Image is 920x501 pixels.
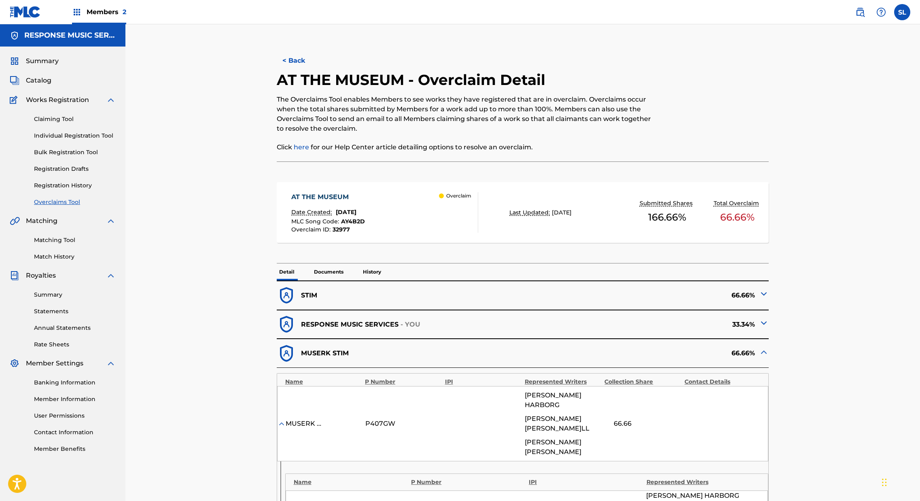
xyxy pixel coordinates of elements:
[34,236,116,244] a: Matching Tool
[26,95,89,105] span: Works Registration
[106,359,116,368] img: expand
[10,56,19,66] img: Summary
[34,115,116,123] a: Claiming Tool
[24,31,116,40] h5: RESPONSE MUSIC SERVICES
[26,216,57,226] span: Matching
[10,56,59,66] a: SummarySummary
[445,378,521,386] div: IPI
[640,199,695,208] p: Submitted Shares
[34,181,116,190] a: Registration History
[301,291,317,300] p: STIM
[880,462,920,501] iframe: Chat Widget
[852,4,868,20] a: Public Search
[647,478,760,486] div: Represented Writers
[525,391,600,410] span: [PERSON_NAME] HARBORG
[10,216,20,226] img: Matching
[897,347,920,414] iframe: Resource Center
[278,420,286,428] img: expand-cell-toggle
[123,8,126,16] span: 2
[277,95,656,134] p: The Overclaims Tool enables Members to see works they have registered that are in overclaim. Over...
[446,192,471,200] p: Overclaim
[411,478,525,486] div: P Number
[646,491,739,501] span: [PERSON_NAME] HARBORG
[336,208,356,216] span: [DATE]
[648,210,686,225] span: 166.66 %
[759,318,769,328] img: expand-cell-toggle
[333,226,350,233] span: 32977
[855,7,865,17] img: search
[10,31,19,40] img: Accounts
[294,478,407,486] div: Name
[277,142,656,152] p: Click for our Help Center article detailing options to resolve an overclaim.
[720,210,755,225] span: 66.66 %
[285,378,361,386] div: Name
[10,76,51,85] a: CatalogCatalog
[880,462,920,501] div: Chatt-widget
[876,7,886,17] img: help
[277,286,297,306] img: dfb38c8551f6dcc1ac04.svg
[87,7,126,17] span: Members
[525,414,600,433] span: [PERSON_NAME] [PERSON_NAME]LL
[529,478,642,486] div: IPI
[604,378,680,386] div: Collection Share
[714,199,761,208] p: Total Overclaim
[34,253,116,261] a: Match History
[10,359,19,368] img: Member Settings
[277,263,297,280] p: Detail
[277,51,325,71] button: < Back
[34,165,116,173] a: Registration Drafts
[291,226,333,233] span: Overclaim ID :
[26,56,59,66] span: Summary
[523,344,769,363] div: 66.66%
[34,148,116,157] a: Bulk Registration Tool
[34,378,116,387] a: Banking Information
[34,198,116,206] a: Overclaims Tool
[277,71,549,89] h2: AT THE MUSEUM - Overclaim Detail
[360,263,384,280] p: History
[34,324,116,332] a: Annual Statements
[10,6,41,18] img: MLC Logo
[301,320,399,329] p: RESPONSE MUSIC SERVICES
[685,378,760,386] div: Contact Details
[10,271,19,280] img: Royalties
[277,314,297,334] img: dfb38c8551f6dcc1ac04.svg
[34,395,116,403] a: Member Information
[894,4,910,20] div: User Menu
[106,95,116,105] img: expand
[277,182,769,243] a: AT THE MUSEUMDate Created:[DATE]MLC Song Code:AY4B2DOverclaim ID:32977 OverclaimLast Updated:[DAT...
[509,208,552,217] p: Last Updated:
[525,437,600,457] span: [PERSON_NAME] [PERSON_NAME]
[291,192,365,202] div: AT THE MUSEUM
[26,76,51,85] span: Catalog
[277,344,297,363] img: dfb38c8551f6dcc1ac04.svg
[34,412,116,420] a: User Permissions
[365,378,441,386] div: P Number
[301,348,349,358] p: MUSERK STIM
[34,428,116,437] a: Contact Information
[106,271,116,280] img: expand
[525,378,600,386] div: Represented Writers
[552,209,572,216] span: [DATE]
[34,340,116,349] a: Rate Sheets
[106,216,116,226] img: expand
[759,289,769,299] img: expand-cell-toggle
[291,218,341,225] span: MLC Song Code :
[294,143,309,151] a: here
[34,291,116,299] a: Summary
[873,4,889,20] div: Help
[72,7,82,17] img: Top Rightsholders
[26,359,83,368] span: Member Settings
[341,218,365,225] span: AY4B2D
[26,271,56,280] span: Royalties
[34,445,116,453] a: Member Benefits
[312,263,346,280] p: Documents
[882,470,887,495] div: Dra
[291,208,334,217] p: Date Created:
[34,307,116,316] a: Statements
[10,76,19,85] img: Catalog
[34,132,116,140] a: Individual Registration Tool
[401,320,421,329] p: - YOU
[759,347,769,357] img: expand-cell-toggle
[523,314,769,334] div: 33.34%
[523,286,769,306] div: 66.66%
